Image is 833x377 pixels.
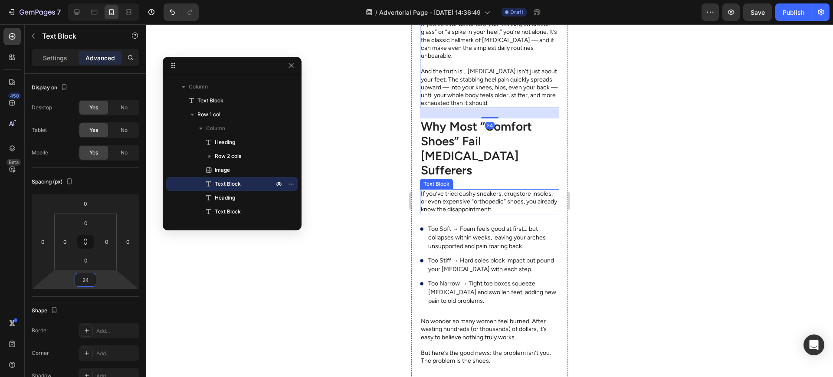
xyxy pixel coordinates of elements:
[189,82,208,91] span: Column
[89,149,98,157] span: Yes
[8,92,21,99] div: 450
[164,3,199,21] div: Undo/Redo
[3,3,65,21] button: 7
[215,193,235,202] span: Heading
[17,232,147,249] p: Too Stiff → Hard soles block impact but pound your [MEDICAL_DATA] with each step.
[743,3,772,21] button: Save
[375,8,377,17] span: /
[751,9,765,16] span: Save
[215,152,241,161] span: Row 2 cols
[17,255,147,281] p: Too Narrow → Tight toe boxes squeeze [MEDICAL_DATA] and swollen feet, adding new pain to old prob...
[121,149,128,157] span: No
[775,3,812,21] button: Publish
[215,138,235,147] span: Heading
[121,235,134,248] input: 0
[85,53,115,62] p: Advanced
[77,273,94,286] input: 24
[32,104,52,111] div: Desktop
[57,7,61,17] p: 7
[803,334,824,355] div: Open Intercom Messenger
[96,350,137,357] div: Add...
[10,43,147,83] p: And the truth is… [MEDICAL_DATA] isn’t just about your feet. The stabbing heel pain quickly sprea...
[17,200,147,226] p: Too Soft → Foam feels good at first… but collapses within weeks, leaving your arches unsupported ...
[10,325,147,341] p: But here’s the good news: the problem isn’t you. The problem is the shoes.
[32,176,75,188] div: Spacing (px)
[215,207,241,216] span: Text Block
[7,159,21,166] div: Beta
[411,24,568,377] iframe: Design area
[215,180,241,188] span: Text Block
[32,327,49,334] div: Border
[32,82,69,94] div: Display on
[10,166,147,190] p: If you’ve tried cushy sneakers, drugstore insoles, or even expensive “orthopedic” shoes, you alre...
[100,235,113,248] input: 0px
[10,156,40,164] div: Text Block
[215,166,230,174] span: Image
[89,104,98,111] span: Yes
[77,216,95,229] input: 0px
[783,8,804,17] div: Publish
[32,349,49,357] div: Corner
[206,124,225,133] span: Column
[121,126,128,134] span: No
[42,31,116,41] p: Text Block
[197,110,220,119] span: Row 1 col
[74,98,83,105] div: 24
[77,197,94,210] input: 0
[43,53,67,62] p: Settings
[197,96,223,105] span: Text Block
[32,149,48,157] div: Mobile
[10,293,147,317] p: No wonder so many women feel burned. After wasting hundreds (or thousands) of dollars, it’s easy ...
[510,8,523,16] span: Draft
[96,327,137,335] div: Add...
[121,104,128,111] span: No
[89,126,98,134] span: Yes
[379,8,481,17] span: Advertorial Page - [DATE] 14:36:49
[32,126,47,134] div: Tablet
[36,235,49,248] input: 0
[9,94,148,154] h2: Why Most “Comfort Shoes” Fail [MEDICAL_DATA] Sufferers
[77,254,95,267] input: 0px
[32,305,59,317] div: Shape
[59,235,72,248] input: 0px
